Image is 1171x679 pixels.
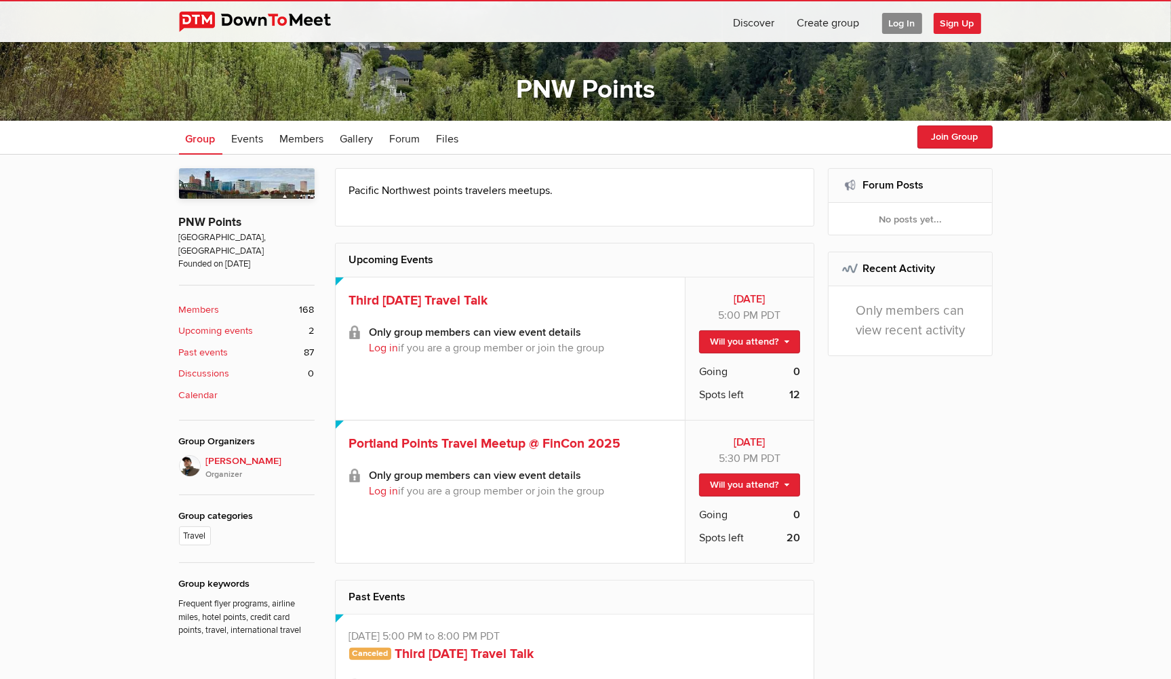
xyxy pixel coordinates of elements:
a: Will you attend? [699,330,800,353]
span: Sign Up [934,13,981,34]
span: Spots left [699,387,744,403]
h2: Past Events [349,581,801,613]
span: Forum [390,132,420,146]
b: Upcoming events [179,324,254,338]
span: Log In [882,13,922,34]
span: 2 [309,324,315,338]
a: Calendar [179,388,315,403]
div: Only members can view recent activity [829,286,992,355]
a: Past events 87 [179,345,315,360]
span: Gallery [340,132,374,146]
a: Third [DATE] Travel Talk [395,646,534,662]
span: [GEOGRAPHIC_DATA], [GEOGRAPHIC_DATA] [179,231,315,258]
img: Stefan Krasowski [179,455,201,477]
button: Join Group [917,125,993,149]
a: Forum [383,121,427,155]
b: [DATE] [699,434,800,450]
b: Only group members can view event details [370,468,582,483]
div: Group categories [179,509,315,524]
div: Group keywords [179,577,315,591]
span: America/Los_Angeles [761,452,780,465]
p: [DATE] 5:00 PM to 8:00 PM PDT [349,628,801,644]
span: 5:30 PM [719,452,758,465]
a: Discover [723,1,786,42]
span: Founded on [DATE] [179,258,315,271]
b: 0 [793,364,800,380]
h2: Upcoming Events [349,244,801,276]
h2: Recent Activity [842,252,978,285]
b: [DATE] [699,291,800,307]
p: if you are a group member or join the group [370,484,672,499]
p: if you are a group member or join the group [370,341,672,355]
p: Frequent flyer programs, airline miles, hotel points, credit card points, travel, international t... [179,591,315,637]
div: No posts yet... [829,203,992,235]
a: Will you attend? [699,473,800,497]
a: Gallery [334,121,380,155]
a: Members [273,121,331,155]
span: Canceled [349,648,392,660]
a: Third [DATE] Travel Talk [349,292,488,309]
span: Group [186,132,216,146]
b: Discussions [179,366,230,381]
a: Portland Points Travel Meetup @ FinCon 2025 [349,435,621,452]
span: America/Los_Angeles [761,309,781,322]
b: 20 [787,530,800,546]
a: Log in [370,484,399,498]
i: Organizer [206,469,315,481]
b: Only group members can view event details [370,325,582,340]
span: 87 [304,345,315,360]
span: 168 [300,303,315,317]
span: [PERSON_NAME] [206,454,315,481]
b: Past events [179,345,229,360]
a: Sign Up [934,1,992,42]
span: Members [280,132,324,146]
span: Spots left [699,530,744,546]
a: Forum Posts [862,178,924,192]
a: Members 168 [179,303,315,317]
b: 12 [789,387,800,403]
div: Group Organizers [179,434,315,449]
span: Events [232,132,264,146]
a: Log In [871,1,933,42]
img: PNW Points [179,168,315,199]
a: Files [430,121,466,155]
span: 5:00 PM [719,309,759,322]
span: Going [699,364,728,380]
a: Discussions 0 [179,366,315,381]
img: DownToMeet [179,12,352,32]
span: Going [699,507,728,523]
a: [PERSON_NAME]Organizer [179,455,315,481]
b: 0 [793,507,800,523]
span: Files [437,132,459,146]
a: Group [179,121,222,155]
b: Members [179,303,220,317]
a: Create group [787,1,871,42]
a: Events [225,121,271,155]
p: Pacific Northwest points travelers meetups. [349,182,801,199]
a: Log in [370,341,399,355]
span: 0 [309,366,315,381]
a: Upcoming events 2 [179,324,315,338]
b: Calendar [179,388,218,403]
